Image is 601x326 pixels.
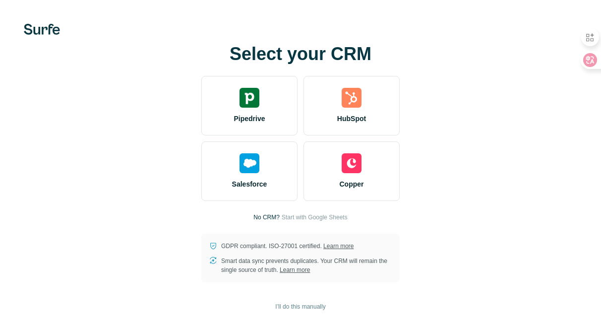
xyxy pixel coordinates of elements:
[342,88,361,108] img: hubspot's logo
[253,213,280,222] p: No CRM?
[24,24,60,35] img: Surfe's logo
[221,257,392,274] p: Smart data sync prevents duplicates. Your CRM will remain the single source of truth.
[282,213,348,222] button: Start with Google Sheets
[240,153,259,173] img: salesforce's logo
[221,242,354,251] p: GDPR compliant. ISO-27001 certified.
[275,302,325,311] span: I’ll do this manually
[280,266,310,273] a: Learn more
[268,299,332,314] button: I’ll do this manually
[201,44,400,64] h1: Select your CRM
[340,179,364,189] span: Copper
[232,179,267,189] span: Salesforce
[342,153,361,173] img: copper's logo
[234,114,265,124] span: Pipedrive
[240,88,259,108] img: pipedrive's logo
[323,243,354,250] a: Learn more
[337,114,366,124] span: HubSpot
